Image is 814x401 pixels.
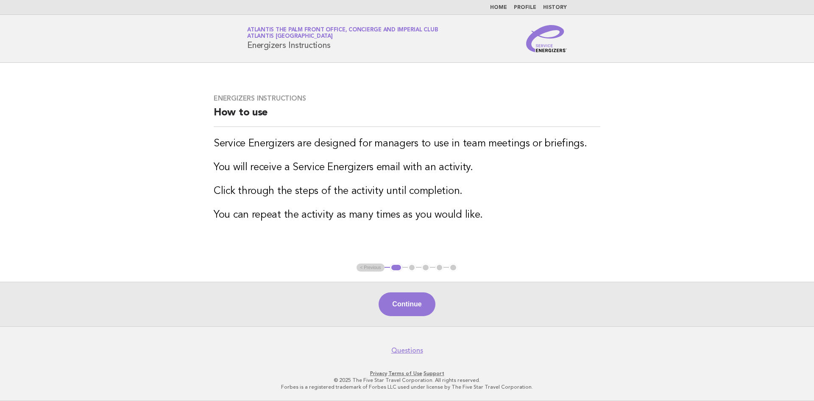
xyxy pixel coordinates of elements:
[247,34,333,39] span: Atlantis [GEOGRAPHIC_DATA]
[543,5,567,10] a: History
[379,292,435,316] button: Continue
[214,106,600,127] h2: How to use
[526,25,567,52] img: Service Energizers
[424,370,444,376] a: Support
[214,208,600,222] h3: You can repeat the activity as many times as you would like.
[214,161,600,174] h3: You will receive a Service Energizers email with an activity.
[214,185,600,198] h3: Click through the steps of the activity until completion.
[247,28,438,50] h1: Energizers Instructions
[148,384,666,390] p: Forbes is a registered trademark of Forbes LLC used under license by The Five Star Travel Corpora...
[391,346,423,355] a: Questions
[490,5,507,10] a: Home
[214,94,600,103] h3: Energizers Instructions
[214,137,600,151] h3: Service Energizers are designed for managers to use in team meetings or briefings.
[370,370,387,376] a: Privacy
[514,5,536,10] a: Profile
[148,370,666,377] p: · ·
[388,370,422,376] a: Terms of Use
[247,27,438,39] a: Atlantis The Palm Front Office, Concierge and Imperial ClubAtlantis [GEOGRAPHIC_DATA]
[390,264,402,272] button: 1
[148,377,666,384] p: © 2025 The Five Star Travel Corporation. All rights reserved.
